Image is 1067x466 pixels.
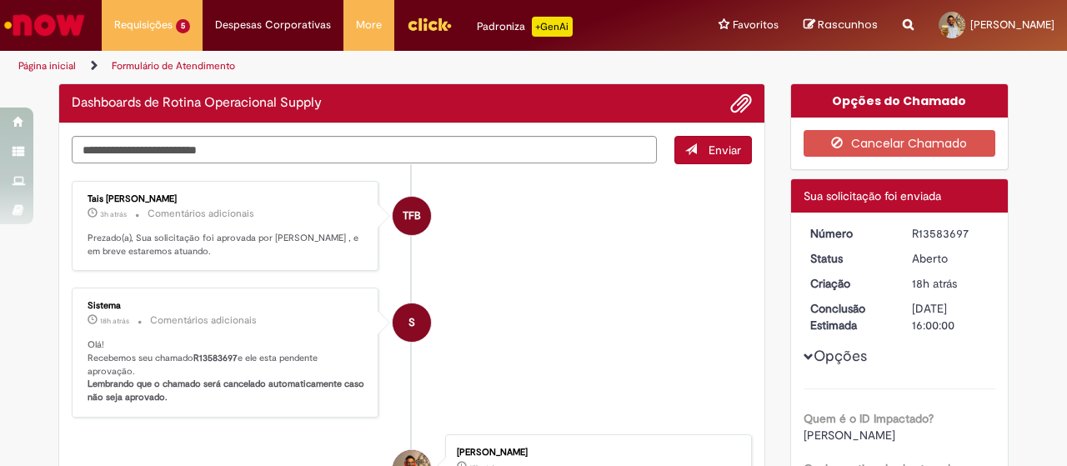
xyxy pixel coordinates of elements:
small: Comentários adicionais [150,313,257,328]
div: Tais Folhadella Barbosa Bellagamba [393,197,431,235]
div: Opções do Chamado [791,84,1009,118]
span: Favoritos [733,17,779,33]
time: 01/10/2025 12:52:24 [100,209,127,219]
button: Cancelar Chamado [804,130,996,157]
dt: Status [798,250,900,267]
span: [PERSON_NAME] [804,428,895,443]
span: S [408,303,415,343]
time: 30/09/2025 21:21:06 [912,276,957,291]
p: Olá! Recebemos seu chamado e ele esta pendente aprovação. [88,338,365,404]
dt: Criação [798,275,900,292]
dt: Número [798,225,900,242]
p: Prezado(a), Sua solicitação foi aprovada por [PERSON_NAME] , e em breve estaremos atuando. [88,232,365,258]
a: Página inicial [18,59,76,73]
time: 30/09/2025 21:21:22 [100,316,129,326]
img: ServiceNow [2,8,88,42]
div: Aberto [912,250,989,267]
dt: Conclusão Estimada [798,300,900,333]
h2: Dashboards de Rotina Operacional Supply Histórico de tíquete [72,96,322,111]
button: Adicionar anexos [730,93,752,114]
span: TFB [403,196,421,236]
b: R13583697 [193,352,238,364]
b: Quem é o ID Impactado? [804,411,934,426]
span: 18h atrás [912,276,957,291]
span: Enviar [709,143,741,158]
b: Lembrando que o chamado será cancelado automaticamente caso não seja aprovado. [88,378,367,403]
div: 30/09/2025 21:21:06 [912,275,989,292]
button: Enviar [674,136,752,164]
span: Rascunhos [818,17,878,33]
div: [DATE] 16:00:00 [912,300,989,333]
div: [PERSON_NAME] [457,448,734,458]
span: 18h atrás [100,316,129,326]
ul: Trilhas de página [13,51,699,82]
small: Comentários adicionais [148,207,254,221]
div: System [393,303,431,342]
span: Sua solicitação foi enviada [804,188,941,203]
span: Despesas Corporativas [215,17,331,33]
span: 3h atrás [100,209,127,219]
div: Tais [PERSON_NAME] [88,194,365,204]
img: click_logo_yellow_360x200.png [407,12,452,37]
textarea: Digite sua mensagem aqui... [72,136,657,163]
span: More [356,17,382,33]
p: +GenAi [532,17,573,37]
a: Rascunhos [804,18,878,33]
div: R13583697 [912,225,989,242]
div: Sistema [88,301,365,311]
div: Padroniza [477,17,573,37]
span: Requisições [114,17,173,33]
span: [PERSON_NAME] [970,18,1054,32]
span: 5 [176,19,190,33]
a: Formulário de Atendimento [112,59,235,73]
